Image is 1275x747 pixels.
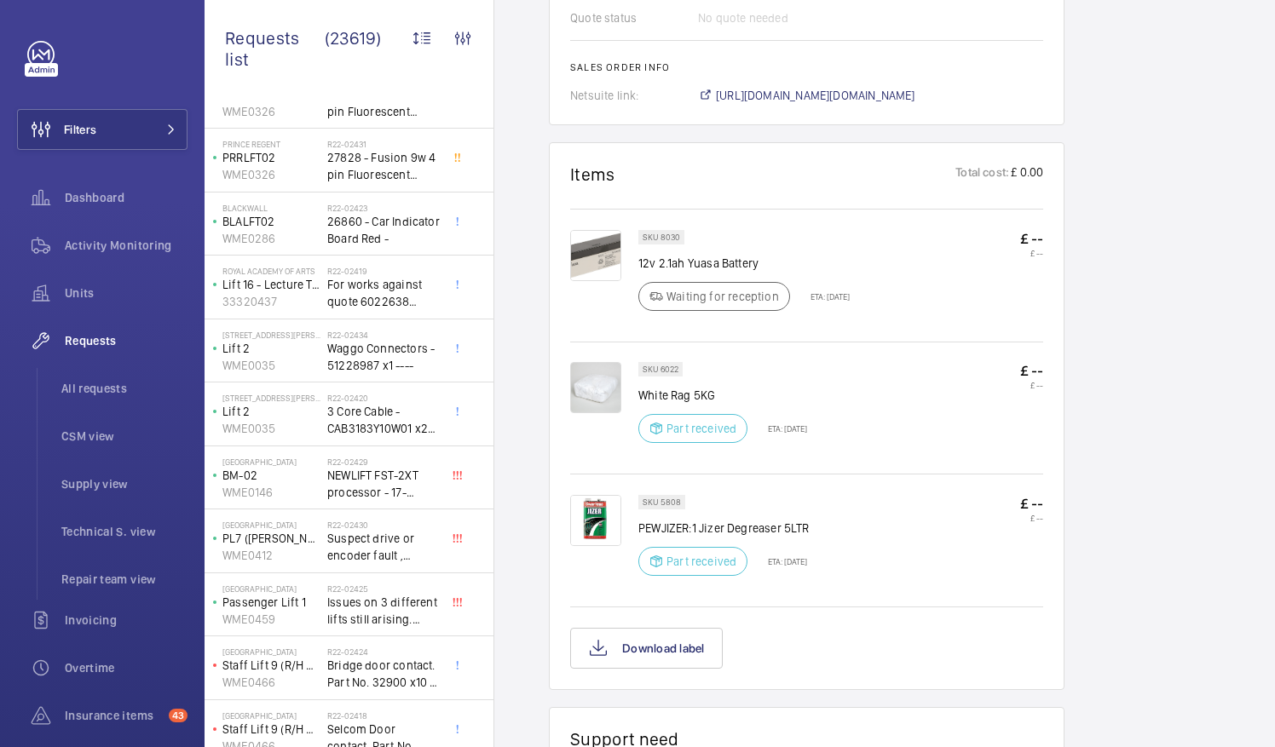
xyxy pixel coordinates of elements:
[327,276,440,310] span: For works against quote 6022638 @£2197.00
[638,387,807,404] p: White Rag 5KG
[638,520,810,537] p: PEWJIZER:1 Jizer Degreaser 5LTR
[222,520,320,530] p: [GEOGRAPHIC_DATA]
[327,340,440,374] span: Waggo Connectors - 51228987 x1 ----
[222,393,320,403] p: [STREET_ADDRESS][PERSON_NAME]
[698,87,915,104] a: [URL][DOMAIN_NAME][DOMAIN_NAME]
[222,721,320,738] p: Staff Lift 9 (R/H of security)
[222,457,320,467] p: [GEOGRAPHIC_DATA]
[225,27,325,70] span: Requests list
[65,659,187,676] span: Overtime
[327,149,440,183] span: 27828 - Fusion 9w 4 pin Fluorescent Lamp / Bulb - Used on Prince regent lift No2 car top test con...
[222,530,320,547] p: PL7 ([PERSON_NAME]) DONT SERVICE
[666,288,779,305] p: Waiting for reception
[222,403,320,420] p: Lift 2
[666,420,736,437] p: Part received
[222,583,320,594] p: [GEOGRAPHIC_DATA]
[222,646,320,657] p: [GEOGRAPHIC_DATA]
[327,457,440,467] h2: R22-02429
[17,109,187,150] button: Filters
[222,149,320,166] p: PRRLFT02
[327,393,440,403] h2: R22-02420
[65,707,162,724] span: Insurance items
[222,340,320,357] p: Lift 2
[222,674,320,691] p: WME0466
[222,203,320,213] p: Blackwall
[61,523,187,540] span: Technical S. view
[327,213,440,247] span: 26860 - Car Indicator Board Red -
[327,710,440,721] h2: R22-02418
[800,291,850,302] p: ETA: [DATE]
[222,547,320,564] p: WME0412
[327,594,440,628] span: Issues on 3 different lifts still arising. Technical assistance required to rectify. -
[65,284,187,302] span: Units
[222,484,320,501] p: WME0146
[327,657,440,691] span: Bridge door contact. Part No. 32900 x10 ---------
[758,556,807,566] p: ETA: [DATE]
[666,553,736,570] p: Part received
[222,657,320,674] p: Staff Lift 9 (R/H of security)
[222,594,320,611] p: Passenger Lift 1
[570,362,621,413] img: E2GjosBn5aDKkmbcFsorFiuDHpMVQcU2yPyUv349wkppREpx.png
[1009,164,1043,185] p: £ 0.00
[222,357,320,374] p: WME0035
[222,166,320,183] p: WME0326
[327,403,440,437] span: 3 Core Cable - CAB3183Y10W01 x20 -----
[222,611,320,628] p: WME0459
[327,330,440,340] h2: R22-02434
[955,164,1009,185] p: Total cost:
[222,213,320,230] p: BLALFT02
[222,230,320,247] p: WME0286
[758,423,807,434] p: ETA: [DATE]
[61,428,187,445] span: CSM view
[1020,230,1043,248] p: £ --
[570,495,621,546] img: USDRNl_LCxE7Pn28DdDJ1rajod0PF0pfUKCs1wJLjmc2-WsF.jpeg
[1020,362,1043,380] p: £ --
[716,87,915,104] span: [URL][DOMAIN_NAME][DOMAIN_NAME]
[327,530,440,564] span: Suspect drive or encoder fault , technical assistance required, also lift 6 needs a look at to se...
[64,121,96,138] span: Filters
[570,230,621,281] img: pNwzoiIpuDxvDIlXKMBHVOIH_tW2dueTwNZVPJ2ZXUjQb55D.png
[222,293,320,310] p: 33320437
[327,583,440,594] h2: R22-02425
[222,330,320,340] p: [STREET_ADDRESS][PERSON_NAME]
[327,520,440,530] h2: R22-02430
[65,612,187,629] span: Invoicing
[61,475,187,492] span: Supply view
[570,164,615,185] h1: Items
[1020,248,1043,258] p: £ --
[643,234,680,240] p: SKU 8030
[643,499,681,505] p: SKU 5808
[327,266,440,276] h2: R22-02419
[61,380,187,397] span: All requests
[222,266,320,276] p: royal academy of arts
[222,103,320,120] p: WME0326
[222,276,320,293] p: Lift 16 - Lecture Theater Disabled Lift ([PERSON_NAME]) ([GEOGRAPHIC_DATA] )
[570,628,723,669] button: Download label
[61,571,187,588] span: Repair team view
[1020,380,1043,390] p: £ --
[1020,513,1043,523] p: £ --
[327,646,440,657] h2: R22-02424
[222,139,320,149] p: Prince Regent
[222,710,320,721] p: [GEOGRAPHIC_DATA]
[327,203,440,213] h2: R22-02423
[65,237,187,254] span: Activity Monitoring
[643,366,678,372] p: SKU 6022
[327,139,440,149] h2: R22-02431
[65,189,187,206] span: Dashboard
[222,467,320,484] p: BM-02
[327,467,440,501] span: NEWLIFT FST-2XT processor - 17-02000003 1021,00 euros x1
[169,709,187,722] span: 43
[65,332,187,349] span: Requests
[638,255,850,272] p: 12v 2.1ah Yuasa Battery
[222,420,320,437] p: WME0035
[570,61,1043,73] h2: Sales order info
[1020,495,1043,513] p: £ --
